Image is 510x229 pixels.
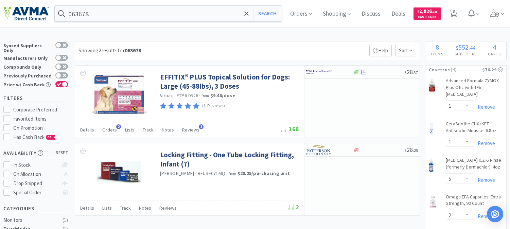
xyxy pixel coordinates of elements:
[202,103,225,110] p: (1 Reviews)
[474,104,495,110] a: Remove
[199,92,200,99] span: ·
[116,124,121,129] span: 2
[3,6,49,21] img: e4e33dab9f054f5782a47901c742baa9_102.png
[3,94,68,102] h5: Filters
[359,11,383,17] a: Discuss
[120,205,131,211] span: Track
[425,51,449,57] h4: Items
[449,51,482,57] h4: Subtotal
[160,150,297,169] a: Locking Fitting - One Tube Locking Fitting, Infant (7)
[13,170,58,178] div: On Allocation
[3,72,52,78] div: Previously Purchased
[3,42,52,53] div: Synced Suppliers Only
[414,4,441,23] a: $2,826.18Cash Back
[118,47,141,54] span: for
[125,127,135,133] span: Lists
[63,216,68,224] div: ( 1 )
[162,127,174,133] span: Notes
[210,92,235,99] strong: $9.46 / dose
[80,205,94,211] span: Details
[449,44,482,51] div: .
[470,44,475,51] span: 44
[177,92,198,99] span: ETP6-0526
[456,44,458,51] span: $
[281,125,299,133] span: 168
[13,179,58,188] div: Drop Shipped
[139,205,151,211] span: Notes
[389,11,408,17] a: Deals
[102,127,117,133] span: Orders
[306,145,332,155] img: f5e969b455434c6296c6d81ef179fa71_3.png
[160,170,194,176] a: [PERSON_NAME]
[56,149,68,157] span: reset
[160,92,173,99] a: Virbac
[55,6,282,21] input: Search by item, sku, manufacturer, ingredient, size...
[474,140,495,146] a: Remove
[395,45,416,56] span: Sort
[405,146,418,154] span: 28
[288,203,299,211] span: 2
[201,93,209,98] span: from
[493,43,496,51] span: 4
[482,51,506,57] h4: Carts
[80,127,94,133] span: Details
[159,205,177,211] span: Reviews
[238,170,290,176] strong: $28.25 / purchasing unit
[405,68,418,76] span: 28
[432,10,437,14] span: . 18
[474,177,495,183] a: Remove
[306,67,332,77] img: f6b2451649754179b5b4e0c70c3f7cb0_2.png
[429,195,437,209] img: b1f02c2b6c06457b8660f8fd9cbbe6fb_27393.png
[418,15,437,20] span: Cash Back
[405,70,407,75] span: $
[226,170,228,176] span: ·
[160,72,297,91] a: EFFITIX® PLUS Topical Solution for Dogs: Large (45-88lbs), 3 Doses
[487,206,503,222] div: Open Intercom Messenger
[458,43,469,51] span: 552
[418,8,437,14] span: 2,826
[474,213,495,219] a: Remove
[446,12,460,18] a: 8
[78,46,141,55] div: Showing 2 results
[446,121,503,137] a: CeraSoothe CHX+KET Antiseptic Mousse: 6.8oz
[482,66,503,73] div: $76.29
[143,127,154,133] span: Track
[446,194,503,210] a: Omega EFA Capsules: Extra-Strength, 90 Count
[413,70,418,75] span: . 37
[102,205,112,211] span: Lists
[429,79,435,92] img: 178ba1d8cd1843d3920f32823816c1bf_34505.png
[3,81,52,87] div: Price w/ Cash Back
[3,216,58,224] div: Monitors
[13,115,68,123] div: Favorited Items
[182,127,199,133] span: Reviews
[199,124,204,129] span: 1
[125,47,141,54] strong: 063678
[174,92,176,99] span: ·
[46,135,53,139] span: CB
[450,66,482,73] span: ( 4 )
[91,72,147,117] img: 9b2d2555f8bc4712a9d50e3c03a06659_616928.png
[446,77,503,100] a: Advanced Formula ZYMOX Plus Otic with 1% [MEDICAL_DATA]
[429,158,434,172] img: 2142abddd5b24bde87a97e01da9e6274_370966.png
[429,66,450,73] span: Covetrus
[13,161,58,169] div: In Stock
[3,55,52,60] div: Manufacturers Only
[413,148,418,153] span: . 25
[13,106,68,114] div: Corporate Preferred
[3,149,68,157] h5: Availability
[97,150,141,194] img: 7f40ee3e915a4590a95ab94ee57140a1_664406.jpeg
[229,171,236,176] span: from
[13,189,58,197] div: Special Order
[418,10,419,14] span: $
[253,6,281,21] button: Search
[436,43,439,51] span: 8
[429,122,435,136] img: fdce88c4f6db4860ac35304339aa06a3_418479.png
[3,64,52,69] div: Compounds Only
[3,205,68,212] h5: Categories
[446,157,503,173] a: [MEDICAL_DATA] 0.2% Rinse (formerly Dermachlor): 4oz
[195,170,196,176] span: ·
[405,148,407,153] span: $
[13,124,68,132] div: On Promotion
[369,45,392,56] p: Help
[198,170,226,176] span: REUSE071MQ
